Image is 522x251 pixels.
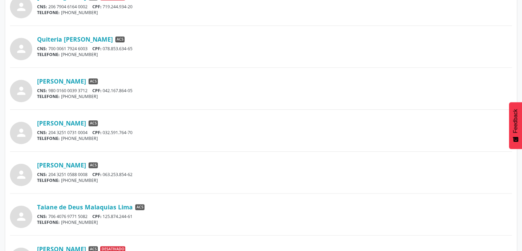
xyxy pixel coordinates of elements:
button: Feedback - Mostrar pesquisa [509,102,522,149]
span: TELEFONE: [37,135,60,141]
span: CNS: [37,88,47,94]
a: [PERSON_NAME] [37,119,86,127]
i: person [15,127,27,139]
span: TELEFONE: [37,52,60,57]
i: person [15,1,27,13]
span: ACS [135,204,144,210]
span: CPF: [92,46,102,52]
span: TELEFONE: [37,177,60,183]
div: 204 3251 0588 0008 063.253.854-62 [37,172,512,177]
i: person [15,168,27,181]
span: CNS: [37,172,47,177]
div: 206 7904 6164 0002 719.244.934-20 [37,4,512,10]
div: 204 3251 0731 0004 032.591.764-70 [37,130,512,135]
div: [PHONE_NUMBER] [37,219,512,225]
i: person [15,85,27,97]
span: Feedback [512,109,519,133]
span: CNS: [37,4,47,10]
span: ACS [89,162,98,168]
span: CPF: [92,214,102,219]
div: [PHONE_NUMBER] [37,135,512,141]
a: Quiteria [PERSON_NAME] [37,35,113,43]
span: CPF: [92,88,102,94]
span: CNS: [37,214,47,219]
div: [PHONE_NUMBER] [37,10,512,15]
span: CNS: [37,46,47,52]
span: CPF: [92,172,102,177]
span: ACS [115,36,125,43]
div: [PHONE_NUMBER] [37,94,512,99]
i: person [15,43,27,55]
span: ACS [89,78,98,85]
span: TELEFONE: [37,219,60,225]
a: [PERSON_NAME] [37,161,86,169]
span: ACS [89,120,98,127]
div: 700 0061 7924 6003 078.853.634-65 [37,46,512,52]
span: TELEFONE: [37,10,60,15]
div: [PHONE_NUMBER] [37,52,512,57]
div: [PHONE_NUMBER] [37,177,512,183]
span: CPF: [92,4,102,10]
a: Taiane de Deus Malaquias Lima [37,203,133,211]
a: [PERSON_NAME] [37,77,86,85]
span: CPF: [92,130,102,135]
div: 980 0160 0039 3712 042.167.864-05 [37,88,512,94]
div: 706 4076 9771 5082 125.874.244-61 [37,214,512,219]
span: TELEFONE: [37,94,60,99]
i: person [15,210,27,223]
span: CNS: [37,130,47,135]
